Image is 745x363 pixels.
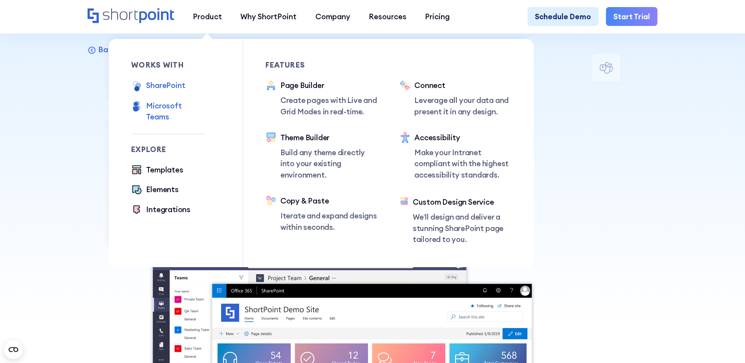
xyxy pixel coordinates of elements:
[146,204,190,215] div: Integrations
[265,195,377,233] a: Copy & PasteIterate and expand designs within seconds.
[193,11,222,22] div: Product
[280,132,377,143] div: Theme Builder
[131,184,178,196] a: Elements
[265,80,377,117] a: Page BuilderCreate pages with Live and Grid Modes in real-time.
[280,195,377,206] div: Copy & Paste
[146,164,183,175] div: Templates
[399,80,511,117] a: ConnectLeverage all your data and present it in any design.
[414,95,511,117] p: Leverage all your data and present it in any design.
[280,80,377,91] div: Page Builder
[280,95,377,117] p: Create pages with Live and Grid Modes in real-time.
[280,147,377,180] p: Build any theme directly into your existing environment.
[315,11,350,22] div: Company
[131,100,205,123] a: Microsoft Teams
[88,44,162,55] a: Back to Elements
[604,272,745,363] iframe: Chat Widget
[146,184,178,195] div: Elements
[414,132,511,143] div: Accessibility
[606,7,657,26] a: Start Trial
[414,147,511,180] p: Make your Intranet compliant with the highest accessibility standards.
[280,210,377,233] p: Iterate and expand designs within seconds.
[425,11,450,22] div: Pricing
[131,146,205,153] div: Explore
[131,80,185,93] a: SharePoint
[231,7,306,26] a: Why ShortPoint
[131,204,190,216] a: Integrations
[527,7,599,26] a: Schedule Demo
[240,11,297,22] div: Why ShortPoint
[359,7,416,26] a: Resources
[98,44,162,55] p: Back to Elements
[414,80,511,91] div: Connect
[4,340,23,359] button: Open CMP widget
[183,7,231,26] a: Product
[131,61,205,69] div: works with
[265,61,377,69] div: Features
[265,132,377,180] a: Theme BuilderBuild any theme directly into your existing environment.
[369,11,406,22] div: Resources
[413,196,511,207] div: Custom Design Service
[88,8,174,24] a: Home
[306,7,359,26] a: Company
[146,100,205,123] div: Microsoft Teams
[399,196,511,245] a: Custom Design ServiceWe’ll design and deliver a stunning SharePoint page tailored to you.
[146,80,185,91] div: SharePoint
[399,132,511,181] a: AccessibilityMake your Intranet compliant with the highest accessibility standards.
[413,211,511,245] p: We’ll design and deliver a stunning SharePoint page tailored to you.
[416,7,459,26] a: Pricing
[131,164,183,176] a: Templates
